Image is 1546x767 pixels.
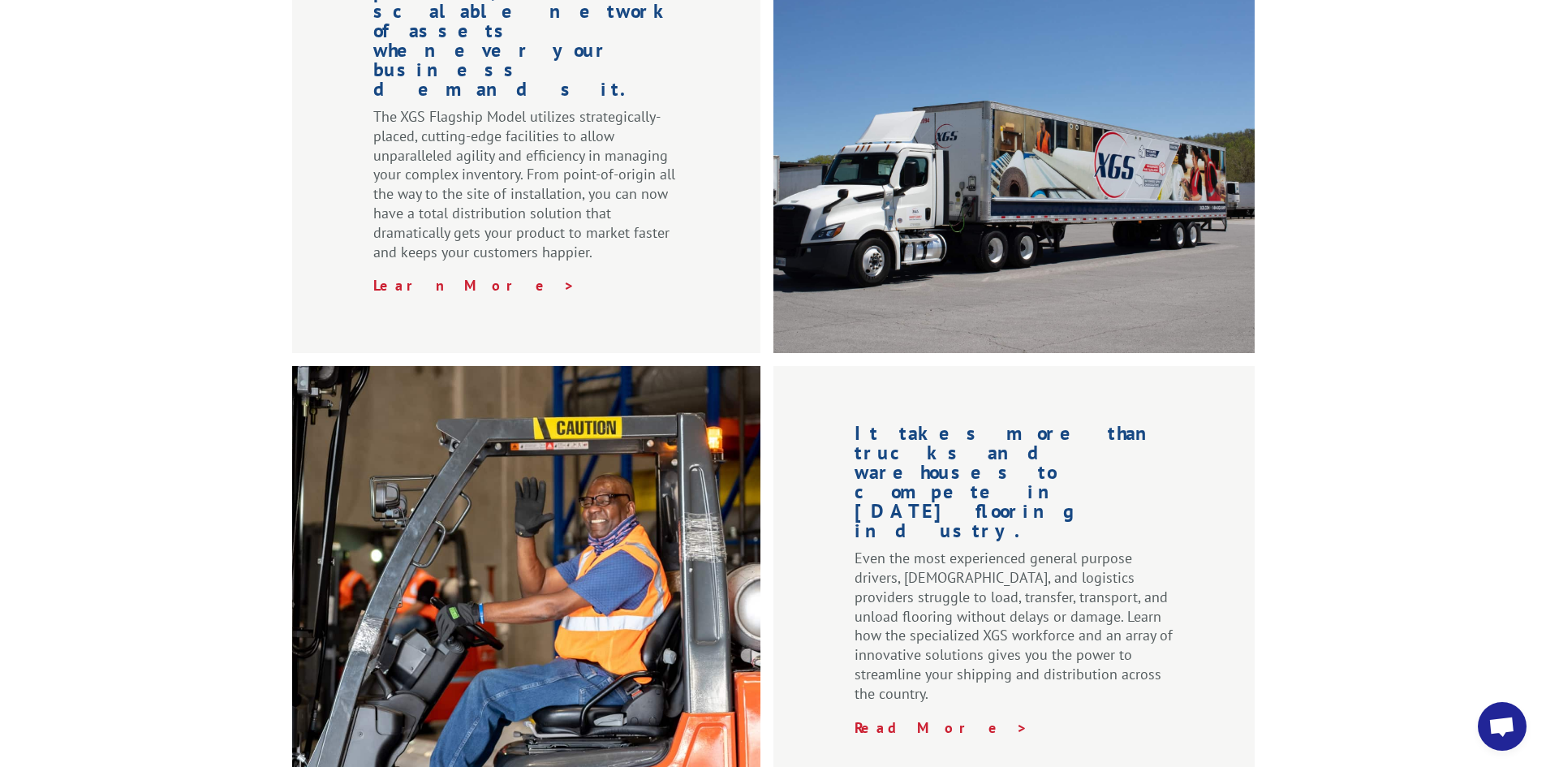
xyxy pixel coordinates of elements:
[855,718,1028,737] a: Read More >
[1478,702,1527,751] a: Open chat
[373,107,679,276] p: The XGS Flagship Model utilizes strategically-placed, cutting-edge facilities to allow unparallel...
[855,424,1173,549] h1: It takes more than trucks and warehouses to compete in [DATE] flooring industry.
[855,549,1173,717] p: Even the most experienced general purpose drivers, [DEMOGRAPHIC_DATA], and logistics providers st...
[373,276,575,295] a: Learn More >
